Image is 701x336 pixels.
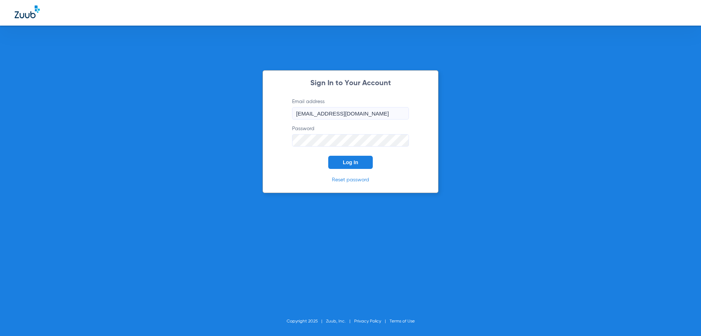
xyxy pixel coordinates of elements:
[328,156,373,169] button: Log In
[664,301,701,336] iframe: Chat Widget
[292,107,409,120] input: Email address
[292,134,409,147] input: Password
[326,318,354,325] li: Zuub, Inc.
[343,159,358,165] span: Log In
[332,177,369,182] a: Reset password
[15,5,40,18] img: Zuub Logo
[354,319,381,324] a: Privacy Policy
[390,319,415,324] a: Terms of Use
[292,125,409,147] label: Password
[292,98,409,120] label: Email address
[281,80,420,87] h2: Sign In to Your Account
[287,318,326,325] li: Copyright 2025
